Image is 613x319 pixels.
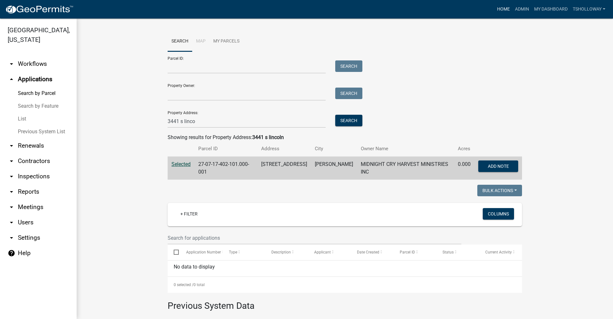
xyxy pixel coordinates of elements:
[186,250,221,254] span: Application Number
[168,231,461,245] input: Search for applications
[168,31,192,52] a: Search
[485,250,512,254] span: Current Activity
[194,157,257,180] td: 27-07-17-402-101.000-001
[8,142,15,150] i: arrow_drop_down
[175,208,203,220] a: + Filter
[314,250,331,254] span: Applicant
[8,203,15,211] i: arrow_drop_down
[454,157,474,180] td: 0.000
[257,141,311,156] th: Address
[357,141,454,156] th: Owner Name
[174,283,193,287] span: 0 selected /
[483,208,514,220] button: Columns
[168,277,522,293] div: 0 total
[335,115,362,126] button: Search
[454,141,474,156] th: Acres
[443,250,454,254] span: Status
[512,3,532,15] a: Admin
[351,245,394,260] datatable-header-cell: Date Created
[257,157,311,180] td: [STREET_ADDRESS]
[229,250,237,254] span: Type
[436,245,479,260] datatable-header-cell: Status
[357,250,379,254] span: Date Created
[252,134,284,140] strong: 3441 s lincoln
[570,3,608,15] a: tsholloway
[271,250,291,254] span: Description
[394,245,436,260] datatable-header-cell: Parcel ID
[8,219,15,226] i: arrow_drop_down
[495,3,512,15] a: Home
[180,245,223,260] datatable-header-cell: Application Number
[168,261,522,276] div: No data to display
[8,75,15,83] i: arrow_drop_up
[311,141,357,156] th: City
[357,157,454,180] td: MIDNIGHT CRY HARVEST MINISTRIES INC
[308,245,351,260] datatable-header-cell: Applicant
[171,161,191,167] a: Selected
[168,293,522,313] h3: Previous System Data
[488,164,509,169] span: Add Note
[335,88,362,99] button: Search
[532,3,570,15] a: My Dashboard
[168,245,180,260] datatable-header-cell: Select
[311,157,357,180] td: [PERSON_NAME]
[478,160,518,172] button: Add Note
[8,60,15,68] i: arrow_drop_down
[223,245,265,260] datatable-header-cell: Type
[8,173,15,180] i: arrow_drop_down
[479,245,522,260] datatable-header-cell: Current Activity
[8,234,15,242] i: arrow_drop_down
[8,249,15,257] i: help
[400,250,415,254] span: Parcel ID
[265,245,308,260] datatable-header-cell: Description
[477,185,522,196] button: Bulk Actions
[168,134,522,141] div: Showing results for Property Address:
[8,157,15,165] i: arrow_drop_down
[8,188,15,196] i: arrow_drop_down
[335,60,362,72] button: Search
[209,31,243,52] a: My Parcels
[194,141,257,156] th: Parcel ID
